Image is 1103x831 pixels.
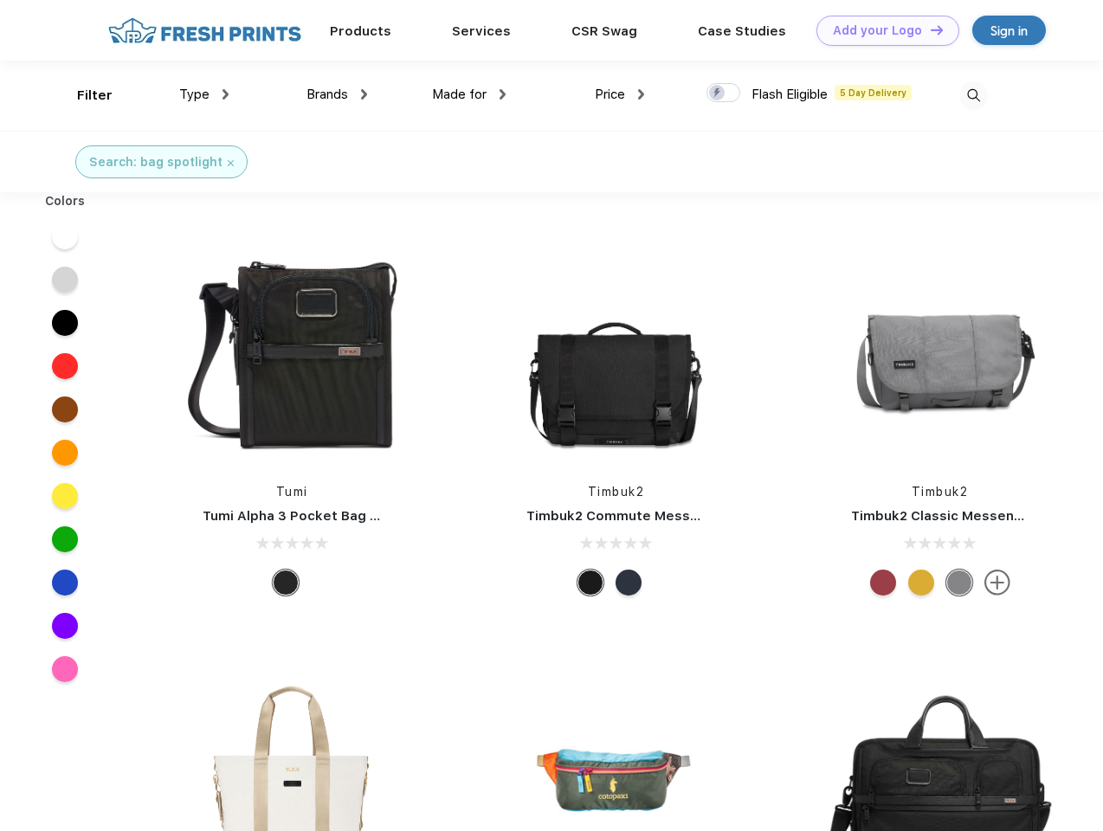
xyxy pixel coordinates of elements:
[228,160,234,166] img: filter_cancel.svg
[835,85,912,100] span: 5 Day Delivery
[203,508,405,524] a: Tumi Alpha 3 Pocket Bag Small
[931,25,943,35] img: DT
[526,508,758,524] a: Timbuk2 Commute Messenger Bag
[77,86,113,106] div: Filter
[32,192,99,210] div: Colors
[89,153,223,171] div: Search: bag spotlight
[870,570,896,596] div: Eco Bookish
[908,570,934,596] div: Eco Amber
[833,23,922,38] div: Add your Logo
[276,485,308,499] a: Tumi
[330,23,391,39] a: Products
[990,21,1028,41] div: Sign in
[972,16,1046,45] a: Sign in
[223,89,229,100] img: dropdown.png
[946,570,972,596] div: Eco Gunmetal
[825,235,1055,466] img: func=resize&h=266
[577,570,603,596] div: Eco Black
[500,89,506,100] img: dropdown.png
[638,89,644,100] img: dropdown.png
[984,570,1010,596] img: more.svg
[959,81,988,110] img: desktop_search.svg
[616,570,642,596] div: Eco Nautical
[273,570,299,596] div: Black
[103,16,306,46] img: fo%20logo%202.webp
[588,485,645,499] a: Timbuk2
[432,87,487,102] span: Made for
[912,485,969,499] a: Timbuk2
[500,235,731,466] img: func=resize&h=266
[179,87,210,102] span: Type
[361,89,367,100] img: dropdown.png
[851,508,1066,524] a: Timbuk2 Classic Messenger Bag
[595,87,625,102] span: Price
[751,87,828,102] span: Flash Eligible
[306,87,348,102] span: Brands
[177,235,407,466] img: func=resize&h=266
